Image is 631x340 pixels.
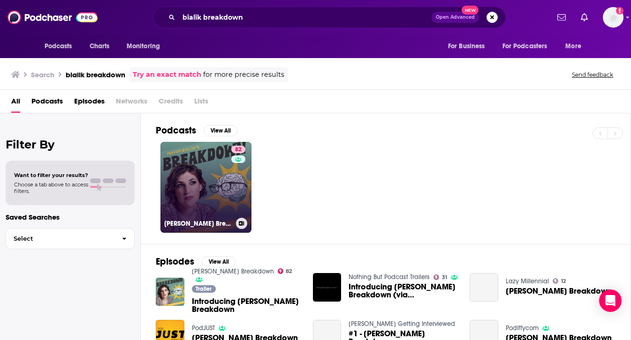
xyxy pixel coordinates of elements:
[502,40,547,53] span: For Podcasters
[66,70,125,79] h3: bialik breakdown
[442,275,447,280] span: 31
[278,268,292,274] a: 82
[14,172,88,178] span: Want to filter your results?
[506,287,612,295] span: [PERSON_NAME] Breakdown
[203,69,284,80] span: for more precise results
[156,256,194,267] h2: Episodes
[192,324,215,332] a: PodJUST
[8,8,98,26] img: Podchaser - Follow, Share and Rate Podcasts
[462,6,479,15] span: New
[470,273,498,302] a: Mayim Bialik's Breakdown
[164,220,232,228] h3: [PERSON_NAME] Breakdown
[561,279,566,283] span: 12
[156,278,184,306] img: Introducing Mayim Bialik's Breakdown
[286,269,292,273] span: 82
[38,37,84,55] button: open menu
[506,277,549,285] a: Lazy Millennial
[432,12,479,23] button: Open AdvancedNew
[6,138,135,151] h2: Filter By
[120,37,172,55] button: open menu
[160,142,251,233] a: 82[PERSON_NAME] Breakdown
[192,297,302,313] span: Introducing [PERSON_NAME] Breakdown
[577,9,592,25] a: Show notifications dropdown
[565,40,581,53] span: More
[194,94,208,113] span: Lists
[436,15,475,20] span: Open Advanced
[159,94,183,113] span: Credits
[133,69,201,80] a: Try an exact match
[569,71,616,79] button: Send feedback
[616,7,623,15] svg: Add a profile image
[235,145,242,155] span: 82
[603,7,623,28] span: Logged in as ynesbit
[349,283,458,299] a: Introducing Mayim Bialik's Breakdown (via Mayim Bialik's Breakdown)
[6,228,135,249] button: Select
[506,324,539,332] a: Podiffycom
[313,273,342,302] img: Introducing Mayim Bialik's Breakdown (via Mayim Bialik's Breakdown)
[6,213,135,222] p: Saved Searches
[153,7,506,28] div: Search podcasts, credits, & more...
[74,94,105,113] a: Episodes
[192,267,274,275] a: Mayim Bialik's Breakdown
[559,37,593,55] button: open menu
[196,286,212,292] span: Trailer
[433,274,447,280] a: 31
[506,287,612,295] a: Mayim Bialik's Breakdown
[127,40,160,53] span: Monitoring
[441,37,497,55] button: open menu
[349,320,455,328] a: Dr. Joe Dispenza Getting Interviewed
[202,256,236,267] button: View All
[90,40,110,53] span: Charts
[349,283,458,299] span: Introducing [PERSON_NAME] Breakdown (via [PERSON_NAME] Breakdown)
[156,125,196,136] h2: Podcasts
[31,94,63,113] a: Podcasts
[11,94,20,113] a: All
[553,278,566,284] a: 12
[603,7,623,28] img: User Profile
[14,181,88,194] span: Choose a tab above to access filters.
[6,236,114,242] span: Select
[192,297,302,313] a: Introducing Mayim Bialik's Breakdown
[45,40,72,53] span: Podcasts
[554,9,570,25] a: Show notifications dropdown
[599,289,622,312] div: Open Intercom Messenger
[156,256,236,267] a: EpisodesView All
[603,7,623,28] button: Show profile menu
[231,146,245,153] a: 82
[84,37,115,55] a: Charts
[204,125,237,136] button: View All
[116,94,147,113] span: Networks
[156,125,237,136] a: PodcastsView All
[496,37,561,55] button: open menu
[349,273,430,281] a: Nothing But Podcast Trailers
[179,10,432,25] input: Search podcasts, credits, & more...
[448,40,485,53] span: For Business
[31,70,54,79] h3: Search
